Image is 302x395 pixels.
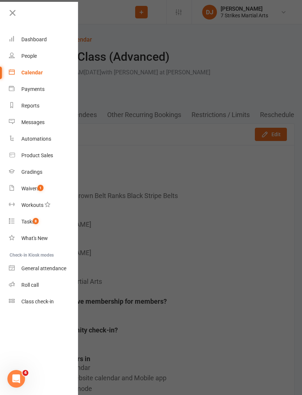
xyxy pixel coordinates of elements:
[21,265,66,271] div: General attendance
[21,152,53,158] div: Product Sales
[9,31,78,48] a: Dashboard
[21,70,43,75] div: Calendar
[21,86,45,92] div: Payments
[9,48,78,64] a: People
[9,164,78,180] a: Gradings
[21,219,35,225] div: Tasks
[9,214,78,230] a: Tasks 8
[9,114,78,131] a: Messages
[9,180,78,197] a: Waivers 1
[21,235,48,241] div: What's New
[9,293,78,310] a: Class kiosk mode
[21,103,39,109] div: Reports
[9,131,78,147] a: Automations
[21,136,51,142] div: Automations
[22,370,28,376] span: 4
[21,36,47,42] div: Dashboard
[7,370,25,388] iframe: Intercom live chat
[9,81,78,98] a: Payments
[9,147,78,164] a: Product Sales
[9,260,78,277] a: General attendance kiosk mode
[9,64,78,81] a: Calendar
[21,53,37,59] div: People
[38,185,43,191] span: 1
[33,218,39,224] span: 8
[21,119,45,125] div: Messages
[9,277,78,293] a: Roll call
[9,98,78,114] a: Reports
[9,197,78,214] a: Workouts
[21,186,39,191] div: Waivers
[9,230,78,247] a: What's New
[21,202,43,208] div: Workouts
[21,282,39,288] div: Roll call
[21,299,54,304] div: Class check-in
[21,169,42,175] div: Gradings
